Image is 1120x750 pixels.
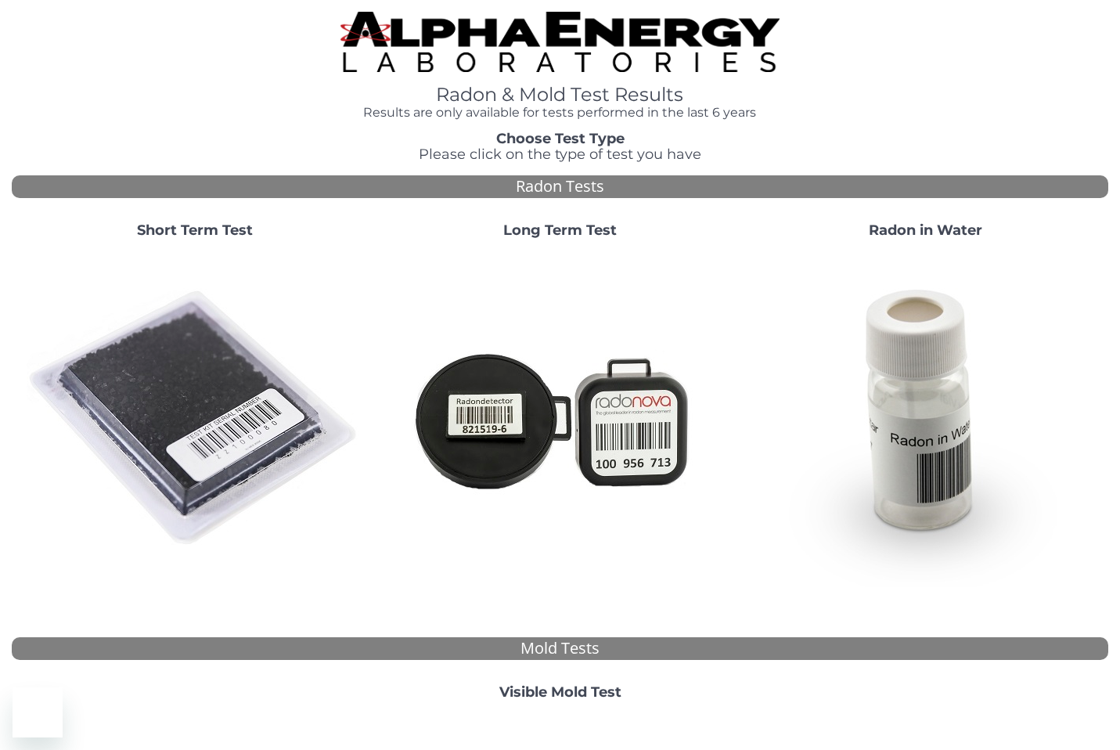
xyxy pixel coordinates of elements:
h1: Radon & Mold Test Results [340,85,779,105]
img: TightCrop.jpg [340,12,779,72]
img: ShortTerm.jpg [27,251,363,587]
h4: Results are only available for tests performed in the last 6 years [340,106,779,120]
strong: Short Term Test [137,222,253,239]
strong: Radon in Water [869,222,982,239]
span: Please click on the type of test you have [419,146,701,163]
img: RadoninWater.jpg [758,251,1094,587]
strong: Choose Test Type [496,130,625,147]
img: Radtrak2vsRadtrak3.jpg [392,251,729,587]
strong: Long Term Test [503,222,617,239]
div: Radon Tests [12,175,1108,198]
strong: Visible Mold Test [499,683,621,701]
div: Mold Tests [12,637,1108,660]
iframe: Button to launch messaging window [13,687,63,737]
